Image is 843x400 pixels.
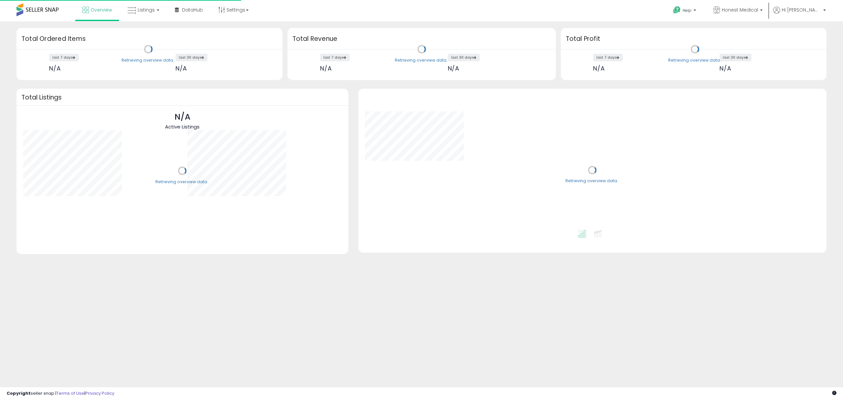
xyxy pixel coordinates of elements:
span: Honest Medical [722,7,758,13]
i: Get Help [673,6,681,14]
div: Retrieving overview data.. [395,57,449,63]
a: Help [668,1,703,21]
div: Retrieving overview data.. [122,57,175,63]
span: Help [683,8,692,13]
div: Retrieving overview data.. [155,179,209,185]
span: Listings [138,7,155,13]
span: Hi [PERSON_NAME] [782,7,821,13]
span: Overview [91,7,112,13]
div: Retrieving overview data.. [668,57,722,63]
a: Hi [PERSON_NAME] [773,7,826,21]
span: DataHub [182,7,203,13]
div: Retrieving overview data.. [565,178,619,184]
